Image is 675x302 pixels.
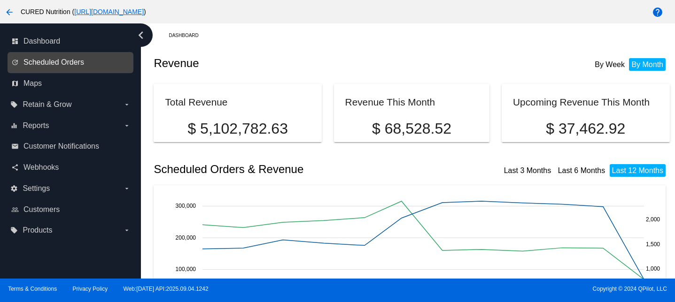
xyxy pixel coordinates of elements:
[11,139,131,154] a: email Customer Notifications
[23,163,59,172] span: Webhooks
[646,241,660,247] text: 1,500
[123,122,131,129] i: arrow_drop_down
[154,57,411,70] h2: Revenue
[23,37,60,45] span: Dashboard
[513,120,658,137] p: $ 37,462.92
[11,160,131,175] a: share Webhooks
[123,101,131,108] i: arrow_drop_down
[592,58,627,71] li: By Week
[11,59,19,66] i: update
[23,226,52,234] span: Products
[11,76,131,91] a: map Maps
[612,166,663,174] a: Last 12 Months
[652,7,663,18] mat-icon: help
[123,185,131,192] i: arrow_drop_down
[646,216,660,223] text: 2,000
[169,28,207,43] a: Dashboard
[176,266,196,272] text: 100,000
[11,34,131,49] a: dashboard Dashboard
[23,184,50,193] span: Settings
[8,286,57,292] a: Terms & Conditions
[154,163,411,176] h2: Scheduled Orders & Revenue
[176,203,196,209] text: 300,000
[11,80,19,87] i: map
[23,205,60,214] span: Customers
[346,286,667,292] span: Copyright © 2024 QPilot, LLC
[558,166,605,174] a: Last 6 Months
[21,8,146,15] span: CURED Nutrition ( )
[345,97,435,107] h2: Revenue This Month
[123,226,131,234] i: arrow_drop_down
[23,121,49,130] span: Reports
[176,234,196,241] text: 200,000
[629,58,666,71] li: By Month
[23,142,99,151] span: Customer Notifications
[11,202,131,217] a: people_outline Customers
[10,185,18,192] i: settings
[504,166,551,174] a: Last 3 Months
[11,55,131,70] a: update Scheduled Orders
[73,286,108,292] a: Privacy Policy
[10,101,18,108] i: local_offer
[124,286,209,292] a: Web:[DATE] API:2025.09.04.1242
[513,97,650,107] h2: Upcoming Revenue This Month
[646,265,660,272] text: 1,000
[133,28,148,43] i: chevron_left
[345,120,479,137] p: $ 68,528.52
[11,38,19,45] i: dashboard
[10,122,18,129] i: equalizer
[74,8,144,15] a: [URL][DOMAIN_NAME]
[11,206,19,213] i: people_outline
[11,143,19,150] i: email
[10,226,18,234] i: local_offer
[165,120,310,137] p: $ 5,102,782.63
[4,7,15,18] mat-icon: arrow_back
[23,100,71,109] span: Retain & Grow
[165,97,227,107] h2: Total Revenue
[23,79,42,88] span: Maps
[23,58,84,67] span: Scheduled Orders
[11,164,19,171] i: share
